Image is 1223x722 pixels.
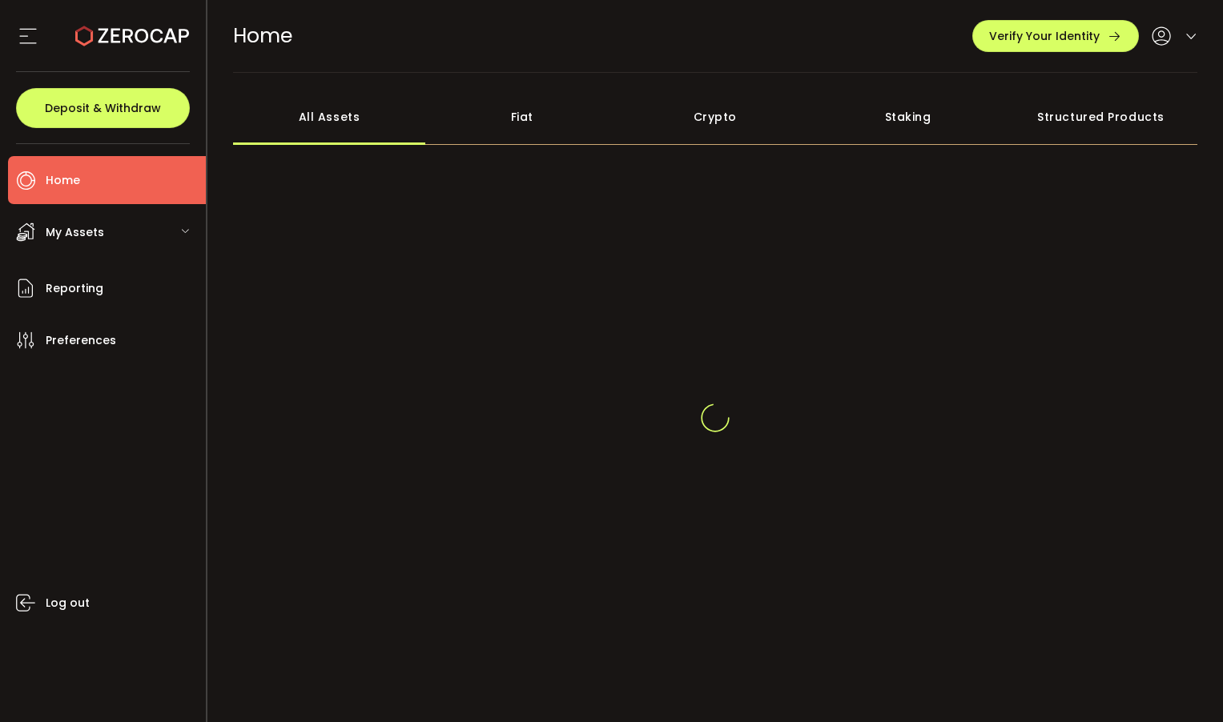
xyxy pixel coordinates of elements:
span: Home [233,22,292,50]
span: Verify Your Identity [989,30,1100,42]
div: Structured Products [1004,89,1197,145]
span: Log out [46,592,90,615]
div: All Assets [233,89,426,145]
div: Fiat [425,89,618,145]
span: Deposit & Withdraw [45,102,161,114]
span: Preferences [46,329,116,352]
div: Crypto [618,89,811,145]
button: Verify Your Identity [972,20,1139,52]
span: Reporting [46,277,103,300]
span: My Assets [46,221,104,244]
button: Deposit & Withdraw [16,88,190,128]
div: Staking [811,89,1004,145]
span: Home [46,169,80,192]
